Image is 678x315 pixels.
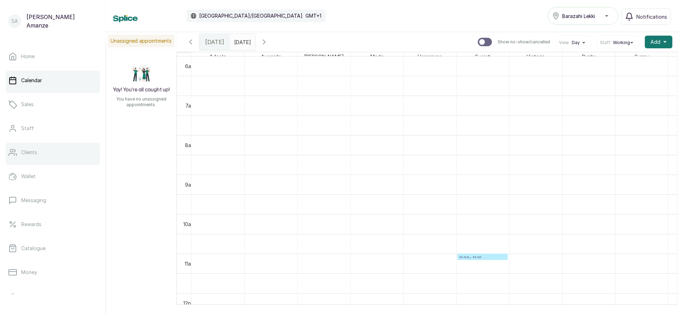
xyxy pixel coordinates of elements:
[581,52,597,61] span: Purity
[21,269,37,276] p: Money
[474,52,492,61] span: Suciati
[525,52,546,61] span: Victoria
[6,214,100,234] a: Rewards
[21,221,41,228] p: Rewards
[6,47,100,66] a: Home
[459,255,506,261] p: 11:00 - 11:10
[6,262,100,282] a: Money
[26,13,97,30] p: [PERSON_NAME] Amanze
[21,53,35,60] p: Home
[303,52,345,61] span: [PERSON_NAME]
[636,13,667,20] span: Notifications
[6,166,100,186] a: Wallet
[559,40,569,46] span: View
[21,101,34,108] p: Sales
[11,18,18,25] p: SA
[21,77,42,84] p: Calendar
[21,125,34,132] p: Staff
[559,40,588,46] button: ViewDay
[199,12,303,19] p: [GEOGRAPHIC_DATA]/[GEOGRAPHIC_DATA]
[305,12,321,19] p: GMT+1
[110,96,172,108] p: You have no unassigned appointments.
[184,181,196,188] div: 9am
[6,95,100,114] a: Sales
[21,173,36,180] p: Wallet
[113,86,170,93] h2: Yay! You’re all caught up!
[498,39,550,45] p: Show no-show/cancelled
[182,220,196,228] div: 10am
[108,35,174,47] p: Unassigned appointments
[184,62,196,70] div: 6am
[6,190,100,210] a: Messaging
[369,52,385,61] span: Made
[416,52,444,61] span: Happiness
[6,71,100,90] a: Calendar
[6,288,100,308] a: Settings
[6,238,100,258] a: Catalogue
[183,260,196,267] div: 11am
[650,38,660,46] span: Add
[600,40,610,46] span: Staff
[21,245,46,252] p: Catalogue
[200,34,230,50] div: [DATE]
[548,7,618,25] button: Barazahi Lekki
[621,8,671,25] button: Notifications
[6,119,100,138] a: Staff
[6,143,100,162] a: Clients
[184,141,196,149] div: 8am
[184,102,196,109] div: 7am
[208,52,227,61] span: Adeola
[633,52,650,61] span: Sunny
[600,40,636,46] button: StaffWorking
[572,40,580,46] span: Day
[205,38,224,46] span: [DATE]
[21,294,41,301] p: Settings
[260,52,282,61] span: Ayomide
[613,40,630,46] span: Working
[21,149,37,156] p: Clients
[562,12,595,20] span: Barazahi Lekki
[21,197,46,204] p: Messaging
[645,36,672,48] button: Add
[182,299,196,307] div: 12pm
